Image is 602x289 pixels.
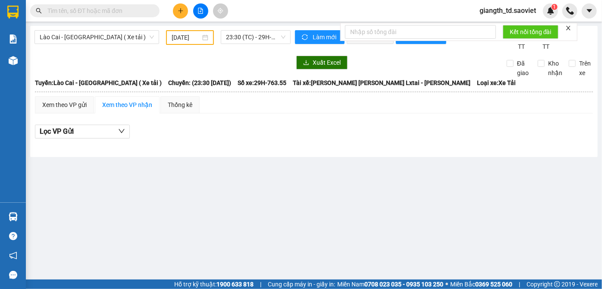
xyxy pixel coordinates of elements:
[450,280,512,289] span: Miền Bắc
[47,6,149,16] input: Tìm tên, số ĐT hoặc mã đơn
[226,31,285,44] span: 23:30 (TC) - 29H-763.55
[168,100,192,110] div: Thống kê
[547,7,555,15] img: icon-new-feature
[9,251,17,260] span: notification
[118,128,125,135] span: down
[514,59,532,78] span: Đã giao
[198,8,204,14] span: file-add
[296,56,348,69] button: downloadXuất Excel
[168,78,231,88] span: Chuyến: (23:30 [DATE])
[552,4,558,10] sup: 1
[565,25,571,31] span: close
[268,280,335,289] span: Cung cấp máy in - giấy in:
[40,126,74,137] span: Lọc VP Gửi
[178,8,184,14] span: plus
[260,280,261,289] span: |
[445,283,448,286] span: ⚪️
[238,78,286,88] span: Số xe: 29H-763.55
[172,33,201,42] input: 22/11/2022
[566,7,574,15] img: phone-icon
[293,78,470,88] span: Tài xế: [PERSON_NAME] [PERSON_NAME] Lxtai - [PERSON_NAME]
[313,32,338,42] span: Làm mới
[9,56,18,65] img: warehouse-icon
[173,3,188,19] button: plus
[554,281,560,287] span: copyright
[503,25,558,39] button: Kết nối tổng đài
[553,4,556,10] span: 1
[36,8,42,14] span: search
[477,78,516,88] span: Loại xe: Xe Tải
[9,232,17,240] span: question-circle
[42,100,87,110] div: Xem theo VP gửi
[216,281,254,288] strong: 1900 633 818
[9,212,18,221] img: warehouse-icon
[174,280,254,289] span: Hỗ trợ kỹ thuật:
[217,8,223,14] span: aim
[586,7,593,15] span: caret-down
[7,6,19,19] img: logo-vxr
[35,125,130,138] button: Lọc VP Gửi
[9,35,18,44] img: solution-icon
[213,3,228,19] button: aim
[545,59,566,78] span: Kho nhận
[295,30,345,44] button: syncLàm mới
[337,280,443,289] span: Miền Nam
[473,5,543,16] span: giangth_td.saoviet
[303,60,309,66] span: download
[345,25,496,39] input: Nhập số tổng đài
[40,31,154,44] span: Lào Cai - Hà Nội ( Xe tải )
[519,280,520,289] span: |
[9,271,17,279] span: message
[364,281,443,288] strong: 0708 023 035 - 0935 103 250
[302,34,309,41] span: sync
[582,3,597,19] button: caret-down
[35,79,162,86] b: Tuyến: Lào Cai - [GEOGRAPHIC_DATA] ( Xe tải )
[510,27,552,37] span: Kết nối tổng đài
[313,58,341,67] span: Xuất Excel
[102,100,152,110] div: Xem theo VP nhận
[475,281,512,288] strong: 0369 525 060
[193,3,208,19] button: file-add
[576,59,594,78] span: Trên xe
